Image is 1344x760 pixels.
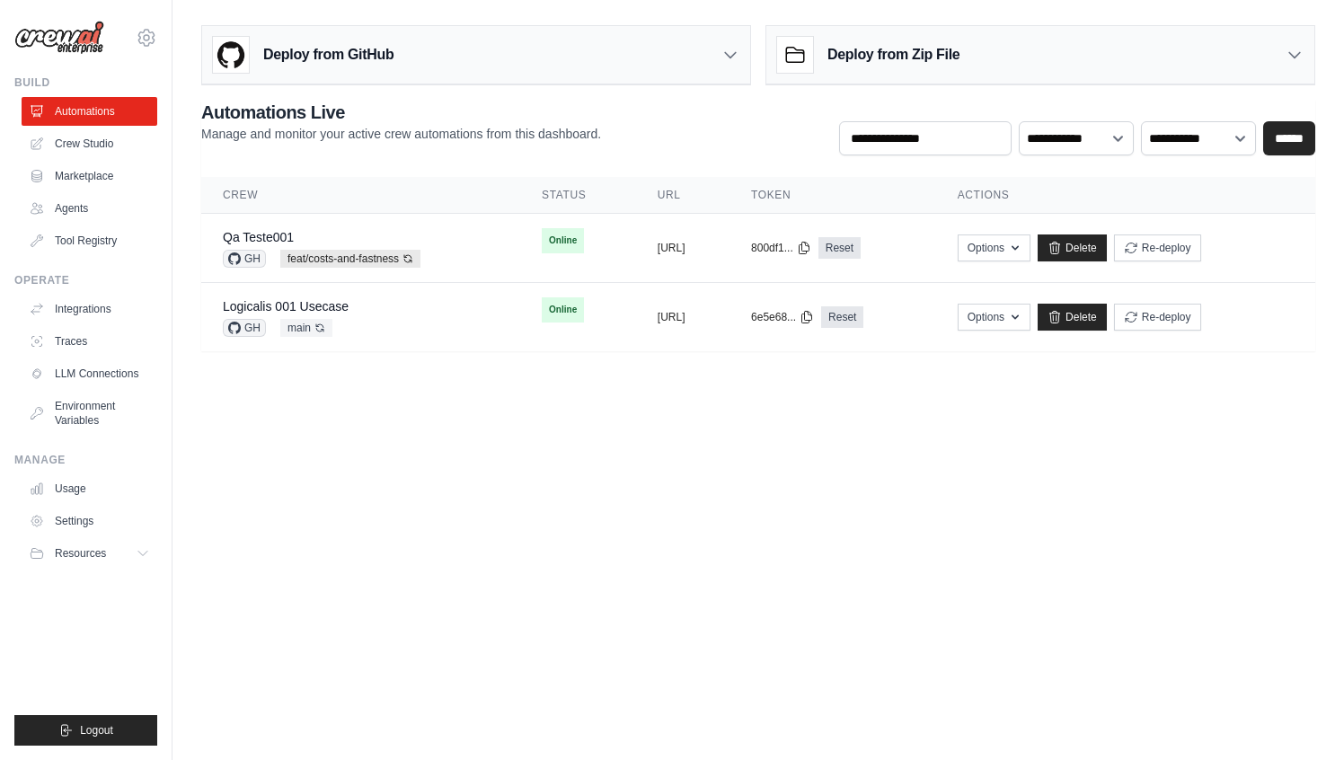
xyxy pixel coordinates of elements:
[213,37,249,73] img: GitHub Logo
[55,546,106,561] span: Resources
[22,129,157,158] a: Crew Studio
[280,319,332,337] span: main
[729,177,936,214] th: Token
[22,97,157,126] a: Automations
[958,234,1030,261] button: Options
[22,162,157,190] a: Marketplace
[280,250,420,268] span: feat/costs-and-fastness
[636,177,729,214] th: URL
[1038,304,1107,331] a: Delete
[223,319,266,337] span: GH
[22,474,157,503] a: Usage
[14,715,157,746] button: Logout
[827,44,959,66] h3: Deploy from Zip File
[14,273,157,287] div: Operate
[22,226,157,255] a: Tool Registry
[14,21,104,55] img: Logo
[223,230,294,244] a: Qa Teste001
[958,304,1030,331] button: Options
[751,310,814,324] button: 6e5e68...
[14,453,157,467] div: Manage
[14,75,157,90] div: Build
[1038,234,1107,261] a: Delete
[818,237,861,259] a: Reset
[223,250,266,268] span: GH
[542,297,584,323] span: Online
[22,392,157,435] a: Environment Variables
[1114,304,1201,331] button: Re-deploy
[751,241,811,255] button: 800df1...
[201,125,601,143] p: Manage and monitor your active crew automations from this dashboard.
[542,228,584,253] span: Online
[520,177,636,214] th: Status
[821,306,863,328] a: Reset
[22,539,157,568] button: Resources
[80,723,113,738] span: Logout
[1114,234,1201,261] button: Re-deploy
[22,327,157,356] a: Traces
[22,507,157,535] a: Settings
[201,100,601,125] h2: Automations Live
[22,359,157,388] a: LLM Connections
[22,295,157,323] a: Integrations
[936,177,1315,214] th: Actions
[201,177,520,214] th: Crew
[263,44,393,66] h3: Deploy from GitHub
[223,299,349,314] a: Logicalis 001 Usecase
[22,194,157,223] a: Agents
